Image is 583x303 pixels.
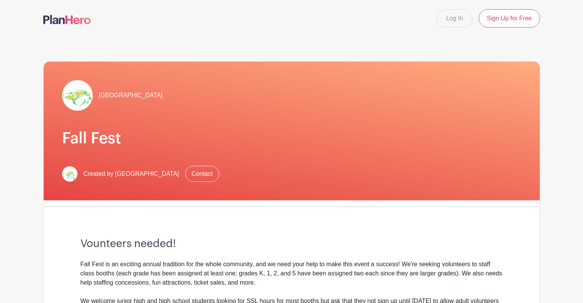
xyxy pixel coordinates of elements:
span: [GEOGRAPHIC_DATA] [99,91,163,100]
img: Screen%20Shot%202023-09-28%20at%203.51.11%20PM.png [62,166,77,182]
h1: Fall Fest [62,129,521,147]
a: Contact [185,166,219,182]
a: Log In [437,9,473,28]
span: Created by [GEOGRAPHIC_DATA] [84,169,179,179]
a: Sign Up for Free [479,9,540,28]
img: Screen%20Shot%202023-09-28%20at%203.51.11%20PM.png [62,80,93,111]
img: logo-507f7623f17ff9eddc593b1ce0a138ce2505c220e1c5a4e2b4648c50719b7d32.svg [43,15,91,24]
h3: Vounteers needed! [80,237,503,251]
